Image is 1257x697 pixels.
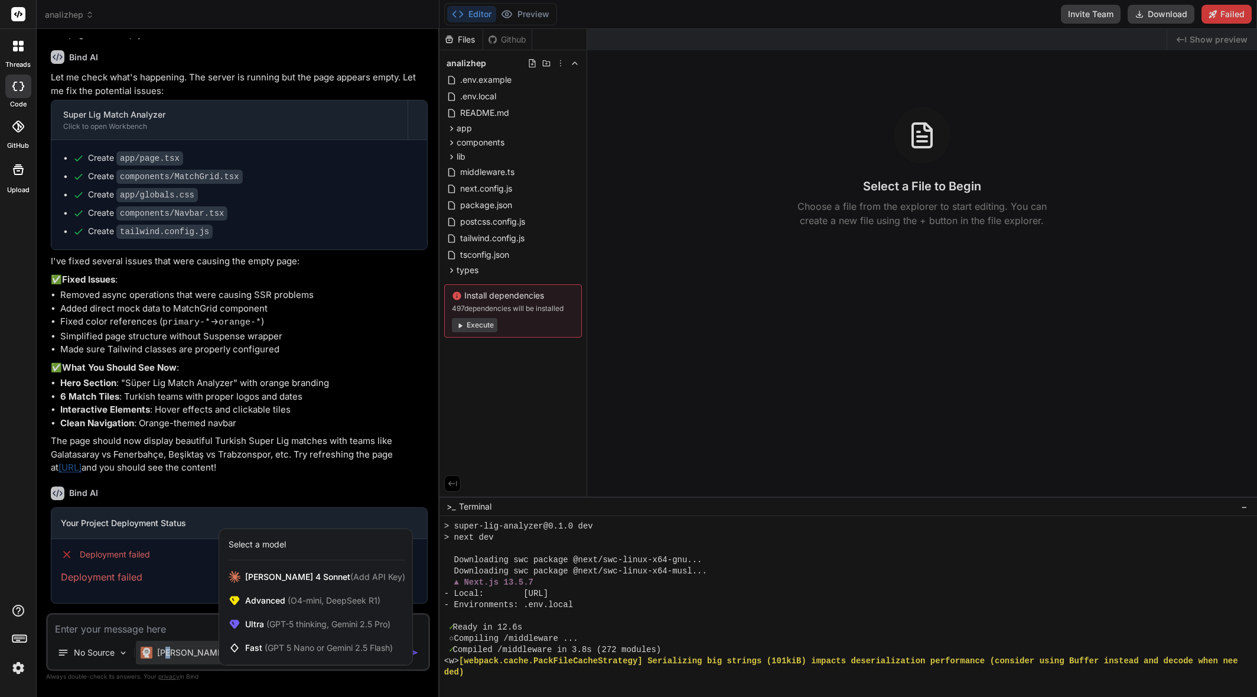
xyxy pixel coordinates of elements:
span: (GPT 5 Nano or Gemini 2.5 Flash) [265,643,393,653]
label: code [10,99,27,109]
div: Select a model [229,539,286,550]
span: Advanced [245,595,380,607]
span: Fast [245,642,393,654]
img: settings [8,658,28,678]
label: threads [5,60,31,70]
label: Upload [7,185,30,195]
span: (O4-mini, DeepSeek R1) [285,595,380,605]
span: Ultra [245,618,390,630]
label: GitHub [7,141,29,151]
span: [PERSON_NAME] 4 Sonnet [245,571,405,583]
span: (Add API Key) [350,572,405,582]
span: (GPT-5 thinking, Gemini 2.5 Pro) [264,619,390,629]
